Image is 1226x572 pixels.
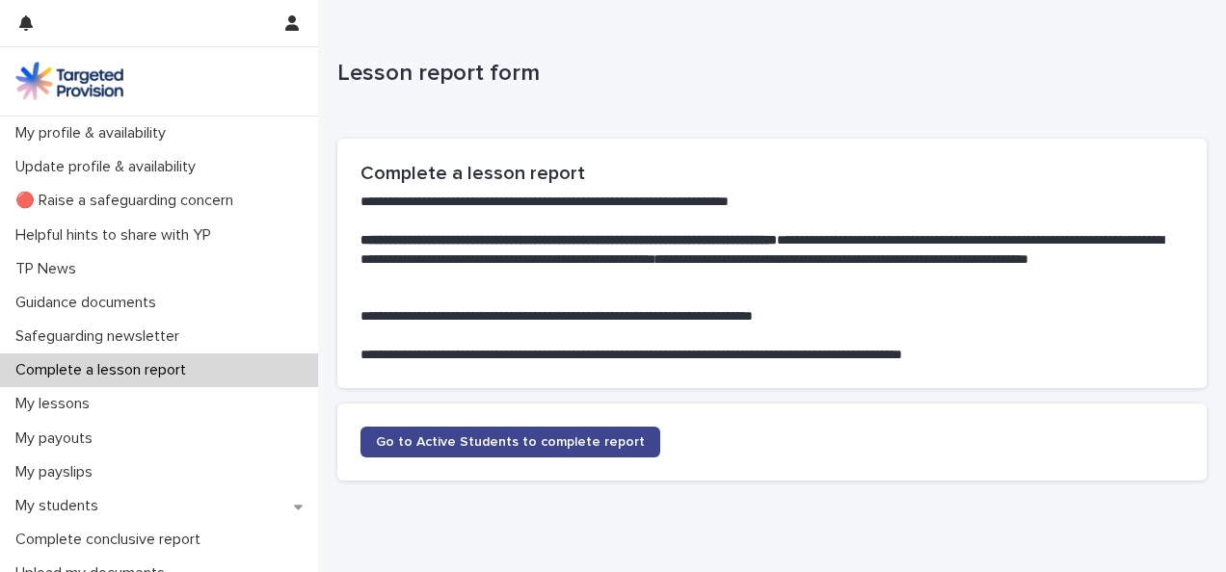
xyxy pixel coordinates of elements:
[8,294,172,312] p: Guidance documents
[360,427,660,457] a: Go to Active Students to complete report
[8,429,108,448] p: My payouts
[376,435,645,449] span: Go to Active Students to complete report
[8,361,201,379] p: Complete a lesson report
[8,260,92,278] p: TP News
[8,192,249,210] p: 🔴 Raise a safeguarding concern
[337,60,1199,88] p: Lesson report form
[8,463,108,481] p: My payslips
[360,162,1184,185] h2: Complete a lesson report
[8,531,216,549] p: Complete conclusive report
[8,124,181,143] p: My profile & availability
[8,395,105,413] p: My lessons
[8,497,114,515] p: My students
[15,62,123,100] img: M5nRWzHhSzIhMunXDL62
[8,226,227,245] p: Helpful hints to share with YP
[8,158,211,176] p: Update profile & availability
[8,327,195,346] p: Safeguarding newsletter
